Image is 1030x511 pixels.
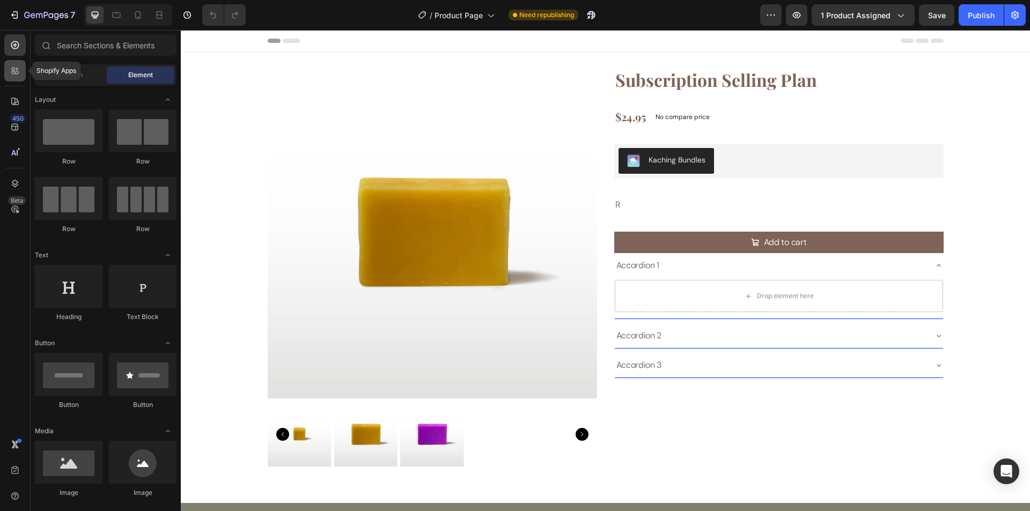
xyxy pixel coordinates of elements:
span: Media [35,426,54,436]
div: Image [109,488,176,498]
div: Open Intercom Messenger [994,458,1019,484]
div: Heading [35,312,102,322]
div: Undo/Redo [202,4,246,26]
span: Section [60,70,83,80]
button: Save [919,4,954,26]
span: Button [35,338,55,348]
button: Add to cart [433,202,763,223]
button: Carousel Next Arrow [395,398,408,411]
div: Accordion 2 [434,298,482,314]
div: Row [35,224,102,234]
input: Search Sections & Elements [35,34,176,56]
div: Accordion 3 [434,327,482,343]
div: $24.95 [433,80,466,94]
span: Layout [35,95,56,105]
div: Add to cart [583,206,626,219]
span: Toggle open [159,423,176,440]
span: Product Page [435,10,483,21]
span: Toggle open [159,91,176,108]
button: 7 [4,4,80,26]
span: Toggle open [159,335,176,352]
img: 1 pack [219,373,283,436]
div: Replace this text with your content [433,167,763,182]
div: Row [109,157,176,166]
button: Kaching Bundles [438,118,533,144]
span: / [430,10,432,21]
p: 7 [70,9,75,21]
span: Need republishing [519,10,574,20]
div: 450 [10,114,26,123]
button: Publish [959,4,1004,26]
span: Toggle open [159,247,176,264]
img: KachingBundles.png [446,124,459,137]
div: Image [35,488,102,498]
span: Text [35,250,48,260]
h2: Your heading text goes here [177,21,853,40]
h1: Subscription Selling Plan [433,39,763,60]
button: Carousel Back Arrow [186,69,203,86]
div: Button [35,400,102,410]
div: Publish [968,10,995,21]
button: Carousel Next Arrow [827,69,844,86]
button: 1 product assigned [812,4,915,26]
p: No compare price [475,84,529,90]
div: Drop element here [576,262,633,270]
div: Row [109,224,176,234]
iframe: Design area [181,30,1030,511]
div: Button [109,400,176,410]
img: 2 pack [86,373,150,436]
div: Kaching Bundles [468,124,525,136]
div: Beta [8,196,26,205]
div: Row [35,157,102,166]
div: Accordion 1 [434,227,480,243]
span: 1 product assigned [821,10,891,21]
span: Save [928,11,946,20]
div: Text Block [109,312,176,322]
span: Element [128,70,153,80]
